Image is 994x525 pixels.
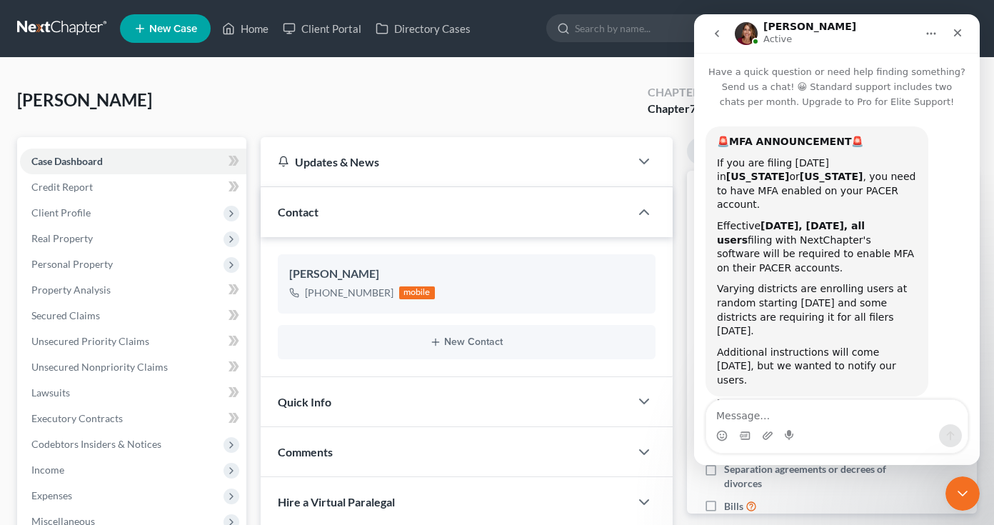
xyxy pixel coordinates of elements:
a: Docs [687,137,736,165]
a: Lawsuits [20,380,246,406]
button: New Contact [289,336,644,348]
span: Property Analysis [31,284,111,296]
span: [PERSON_NAME] [17,89,152,110]
a: Client Portal [276,16,368,41]
a: Unsecured Priority Claims [20,329,246,354]
div: Updates & News [278,154,613,169]
span: Case Dashboard [31,155,103,167]
input: Search by name... [575,15,706,41]
iframe: Intercom live chat [945,476,980,511]
a: Secured Claims [20,303,246,329]
span: Credit Report [31,181,93,193]
span: Unsecured Nonpriority Claims [31,361,168,373]
span: Income [31,464,64,476]
span: Client Profile [31,206,91,219]
span: 7 [690,101,696,115]
span: Separation agreements or decrees of divorces [724,462,893,491]
div: [PERSON_NAME] [289,266,644,283]
div: Chapter [648,101,700,117]
div: mobile [399,286,435,299]
span: Hire a Virtual Paralegal [278,495,395,509]
a: Home [215,16,276,41]
span: Contact [278,205,318,219]
span: Quick Info [278,395,331,409]
span: Unsecured Priority Claims [31,335,149,347]
a: Executory Contracts [20,406,246,431]
a: Property Analysis [20,277,246,303]
span: Lawsuits [31,386,70,399]
span: Real Property [31,232,93,244]
span: Executory Contracts [31,412,123,424]
span: Personal Property [31,258,113,270]
span: Bills [724,499,743,514]
div: [PHONE_NUMBER] [305,286,393,300]
a: Case Dashboard [20,149,246,174]
span: Secured Claims [31,309,100,321]
div: Chapter [648,84,700,101]
a: Directory Cases [368,16,478,41]
span: Expenses [31,489,72,501]
iframe: Intercom live chat [694,14,980,465]
a: Unsecured Nonpriority Claims [20,354,246,380]
span: Codebtors Insiders & Notices [31,438,161,450]
span: New Case [149,24,197,34]
a: Credit Report [20,174,246,200]
span: Comments [278,445,333,459]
